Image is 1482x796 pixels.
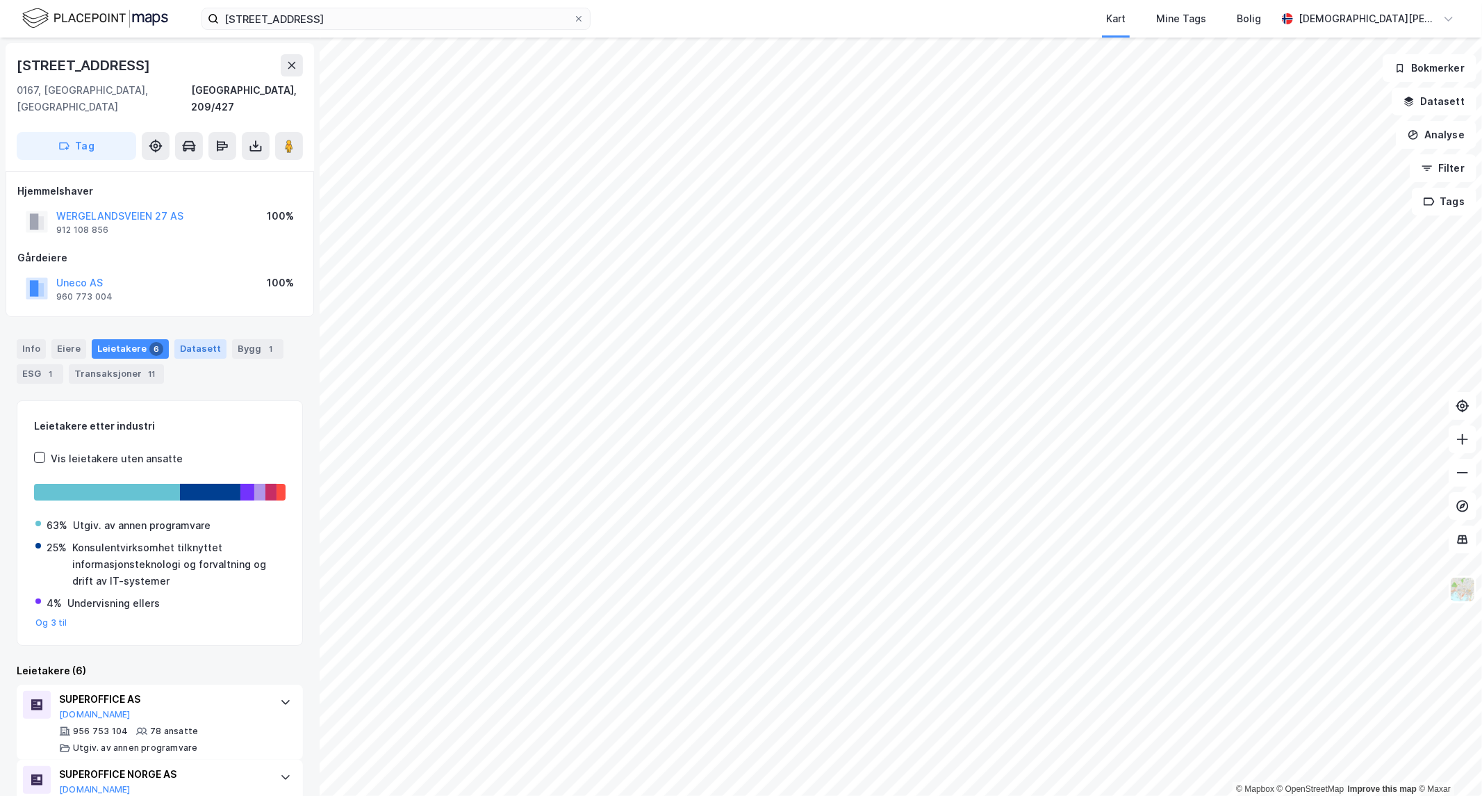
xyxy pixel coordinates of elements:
a: Mapbox [1236,784,1274,794]
div: 0167, [GEOGRAPHIC_DATA], [GEOGRAPHIC_DATA] [17,82,191,115]
div: Bolig [1237,10,1261,27]
div: Kontrollprogram for chat [1413,729,1482,796]
div: Eiere [51,339,86,359]
button: [DOMAIN_NAME] [59,709,131,720]
button: Analyse [1396,121,1476,149]
input: Søk på adresse, matrikkel, gårdeiere, leietakere eller personer [219,8,573,29]
div: Leietakere etter industri [34,418,286,434]
div: Mine Tags [1156,10,1206,27]
button: Filter [1410,154,1476,182]
div: 63% [47,517,67,534]
div: 100% [267,275,294,291]
button: [DOMAIN_NAME] [59,784,131,795]
div: 78 ansatte [150,726,198,737]
div: Leietakere (6) [17,663,303,679]
div: Utgiv. av annen programvare [73,517,211,534]
button: Tags [1412,188,1476,216]
iframe: Chat Widget [1413,729,1482,796]
button: Og 3 til [35,617,67,628]
button: Tag [17,132,136,160]
div: 960 773 004 [56,291,113,302]
div: SUPEROFFICE NORGE AS [59,766,266,783]
div: Info [17,339,46,359]
div: 100% [267,208,294,225]
div: Vis leietakere uten ansatte [51,450,183,467]
div: 1 [44,367,58,381]
div: 1 [264,342,278,356]
button: Bokmerker [1383,54,1476,82]
div: 25% [47,539,67,556]
div: 912 108 856 [56,225,108,236]
a: Improve this map [1348,784,1417,794]
a: OpenStreetMap [1277,784,1344,794]
button: Datasett [1392,88,1476,115]
img: logo.f888ab2527a4732fd821a326f86c7f29.svg [22,6,168,31]
div: 6 [149,342,163,356]
div: [DEMOGRAPHIC_DATA][PERSON_NAME] [1299,10,1438,27]
div: [STREET_ADDRESS] [17,54,153,76]
div: Bygg [232,339,283,359]
div: Transaksjoner [69,364,164,384]
div: Utgiv. av annen programvare [73,742,197,754]
div: ESG [17,364,63,384]
div: Leietakere [92,339,169,359]
div: Undervisning ellers [67,595,160,612]
div: 4% [47,595,62,612]
div: 956 753 104 [73,726,128,737]
img: Z [1449,576,1476,603]
div: Konsulentvirksomhet tilknyttet informasjonsteknologi og forvaltning og drift av IT-systemer [72,539,284,590]
div: 11 [145,367,158,381]
div: [GEOGRAPHIC_DATA], 209/427 [191,82,303,115]
div: SUPEROFFICE AS [59,691,266,708]
div: Gårdeiere [17,250,302,266]
div: Hjemmelshaver [17,183,302,200]
div: Kart [1106,10,1126,27]
div: Datasett [174,339,227,359]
